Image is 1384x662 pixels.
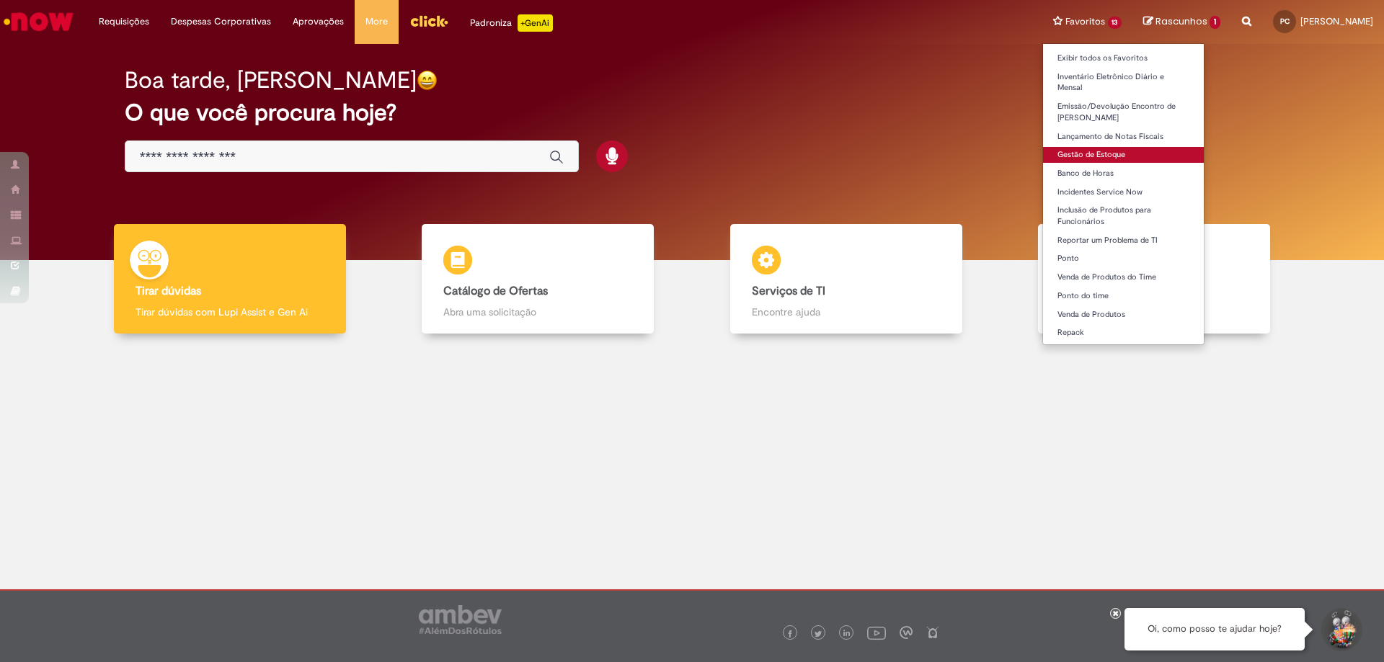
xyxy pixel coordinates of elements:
p: Encontre ajuda [752,305,941,319]
p: Tirar dúvidas com Lupi Assist e Gen Ai [136,305,324,319]
h2: O que você procura hoje? [125,100,1260,125]
img: logo_footer_facebook.png [786,630,794,638]
img: logo_footer_twitter.png [815,630,822,638]
span: [PERSON_NAME] [1300,15,1373,27]
img: ServiceNow [1,7,76,36]
a: Venda de Produtos [1043,307,1205,323]
a: Ponto do time [1043,288,1205,304]
a: Inclusão de Produtos para Funcionários [1043,202,1205,229]
p: Abra uma solicitação [443,305,632,319]
img: happy-face.png [417,70,438,91]
span: More [365,14,388,29]
span: 13 [1108,17,1122,29]
button: Iniciar Conversa de Suporte [1319,608,1362,651]
a: Serviços de TI Encontre ajuda [692,224,1001,334]
span: Favoritos [1065,14,1105,29]
img: logo_footer_linkedin.png [843,630,851,638]
img: logo_footer_ambev_rotulo_gray.png [419,605,502,634]
a: Banco de Horas [1043,166,1205,182]
img: click_logo_yellow_360x200.png [409,10,448,32]
b: Tirar dúvidas [136,284,201,298]
img: logo_footer_workplace.png [900,626,913,639]
span: PC [1280,17,1290,26]
img: logo_footer_youtube.png [867,623,886,642]
b: Serviços de TI [752,284,825,298]
a: Catálogo de Ofertas Abra uma solicitação [384,224,693,334]
a: Repack [1043,325,1205,341]
a: Inventário Eletrônico Diário e Mensal [1043,69,1205,96]
a: Rascunhos [1143,15,1220,29]
a: Incidentes Service Now [1043,184,1205,200]
a: Tirar dúvidas Tirar dúvidas com Lupi Assist e Gen Ai [76,224,384,334]
img: logo_footer_naosei.png [926,626,939,639]
div: Padroniza [470,14,553,32]
a: Emissão/Devolução Encontro de [PERSON_NAME] [1043,99,1205,125]
span: Aprovações [293,14,344,29]
span: Requisições [99,14,149,29]
a: Base de Conhecimento Consulte e aprenda [1001,224,1309,334]
a: Ponto [1043,251,1205,267]
span: Despesas Corporativas [171,14,271,29]
a: Reportar um Problema de TI [1043,233,1205,249]
b: Catálogo de Ofertas [443,284,548,298]
ul: Favoritos [1042,43,1205,345]
h2: Boa tarde, [PERSON_NAME] [125,68,417,93]
a: Venda de Produtos do Time [1043,269,1205,285]
a: Gestão de Estoque [1043,147,1205,163]
span: 1 [1210,16,1220,29]
span: Rascunhos [1155,14,1207,28]
div: Oi, como posso te ajudar hoje? [1124,608,1305,650]
p: +GenAi [518,14,553,32]
a: Lançamento de Notas Fiscais [1043,129,1205,145]
a: Exibir todos os Favoritos [1043,50,1205,66]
